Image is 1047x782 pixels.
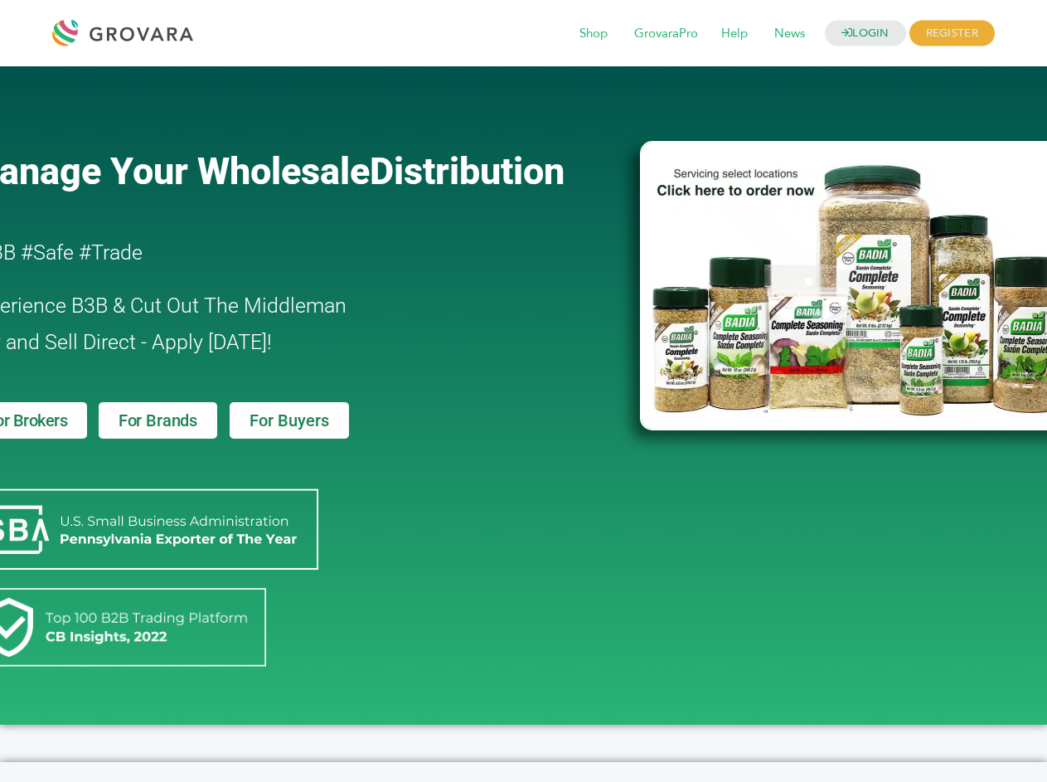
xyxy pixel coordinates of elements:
span: Distribution [370,149,565,193]
a: News [763,25,817,43]
a: Help [710,25,759,43]
a: LOGIN [825,21,906,46]
a: Shop [568,25,619,43]
span: For Brands [119,412,197,429]
span: News [763,18,817,50]
span: Help [710,18,759,50]
span: REGISTER [909,21,995,46]
a: GrovaraPro [623,25,710,43]
a: For Brands [99,402,217,439]
span: For Buyers [250,412,329,429]
span: GrovaraPro [623,18,710,50]
span: Shop [568,18,619,50]
a: For Buyers [230,402,349,439]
